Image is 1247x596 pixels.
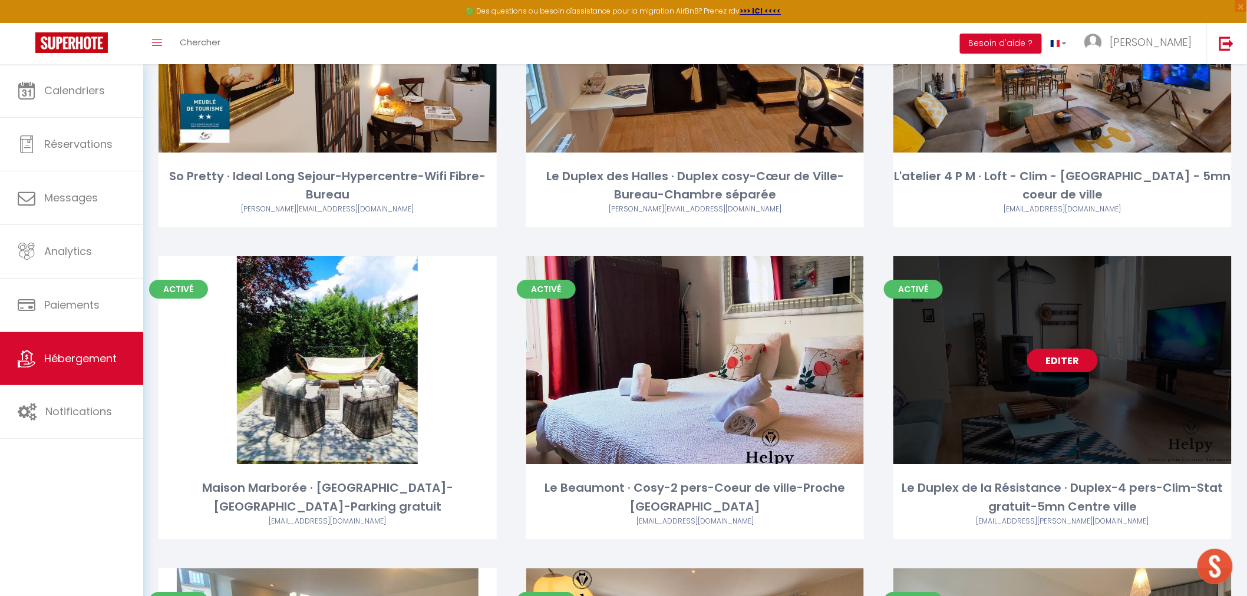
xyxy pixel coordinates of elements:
[45,404,112,419] span: Notifications
[884,280,943,299] span: Activé
[44,83,105,98] span: Calendriers
[893,167,1232,204] div: L'atelier 4 P M · Loft - Clim - [GEOGRAPHIC_DATA] - 5mn coeur de ville
[893,204,1232,215] div: Airbnb
[517,280,576,299] span: Activé
[44,297,100,312] span: Paiements
[44,137,113,151] span: Réservations
[740,6,781,16] a: >>> ICI <<<<
[44,351,117,366] span: Hébergement
[149,280,208,299] span: Activé
[893,516,1232,527] div: Airbnb
[44,190,98,205] span: Messages
[159,516,497,527] div: Airbnb
[526,167,865,204] div: Le Duplex des Halles · Duplex cosy-Cœur de Ville-Bureau-Chambre séparée
[526,479,865,516] div: Le Beaumont · Cosy-2 pers-Coeur de ville-Proche [GEOGRAPHIC_DATA]
[1076,23,1207,64] a: ... [PERSON_NAME]
[1084,34,1102,51] img: ...
[180,36,220,48] span: Chercher
[526,516,865,527] div: Airbnb
[526,204,865,215] div: Airbnb
[1197,549,1233,584] div: Ouvrir le chat
[35,32,108,53] img: Super Booking
[1110,35,1192,49] span: [PERSON_NAME]
[1027,349,1098,372] a: Editer
[159,204,497,215] div: Airbnb
[159,479,497,516] div: Maison Marborée · [GEOGRAPHIC_DATA]-[GEOGRAPHIC_DATA]-Parking gratuit
[893,479,1232,516] div: Le Duplex de la Résistance · Duplex-4 pers-Clim-Stat gratuit-5mn Centre ville
[171,23,229,64] a: Chercher
[1219,36,1234,51] img: logout
[159,167,497,204] div: So Pretty · Ideal Long Sejour-Hypercentre-Wifi Fibre-Bureau
[960,34,1042,54] button: Besoin d'aide ?
[44,244,92,259] span: Analytics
